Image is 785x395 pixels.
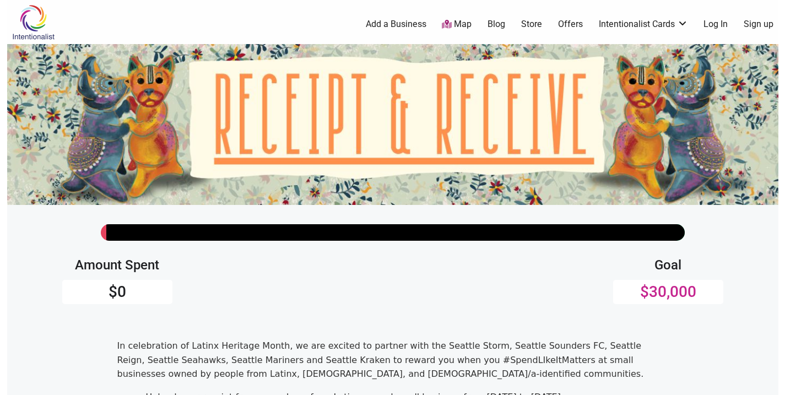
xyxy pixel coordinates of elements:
a: Map [442,18,472,31]
a: Sign up [744,18,773,30]
a: Store [521,18,542,30]
h3: $30,000 [613,283,723,301]
h4: Amount Spent [62,257,172,273]
h3: $0 [62,283,172,301]
a: Add a Business [366,18,426,30]
a: Offers [558,18,583,30]
h4: Goal [613,257,723,273]
a: Intentionalist Cards [599,18,688,30]
p: In celebration of Latinx Heritage Month, we are excited to partner with the Seattle Storm, Seattl... [117,339,668,381]
img: Intentionalist [7,4,59,40]
img: Latinx Heritage Month - Receipt & Receive [7,44,778,205]
a: Log In [703,18,728,30]
a: Blog [488,18,505,30]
